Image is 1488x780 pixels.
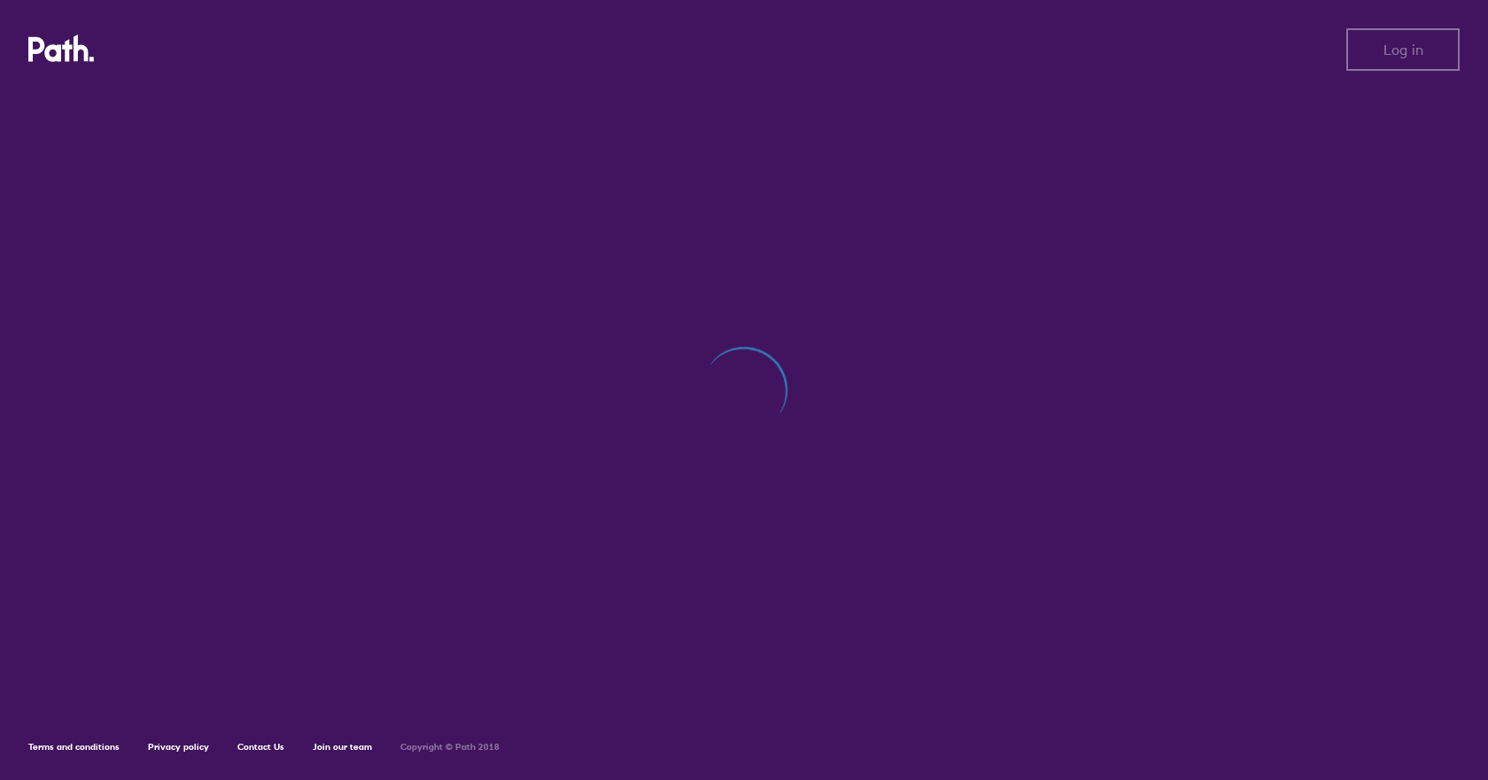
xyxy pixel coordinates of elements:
[1346,28,1460,71] button: Log in
[1383,42,1423,58] span: Log in
[313,741,372,753] a: Join our team
[28,741,120,753] a: Terms and conditions
[148,741,209,753] a: Privacy policy
[237,741,284,753] a: Contact Us
[400,742,500,753] h6: Copyright © Path 2018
